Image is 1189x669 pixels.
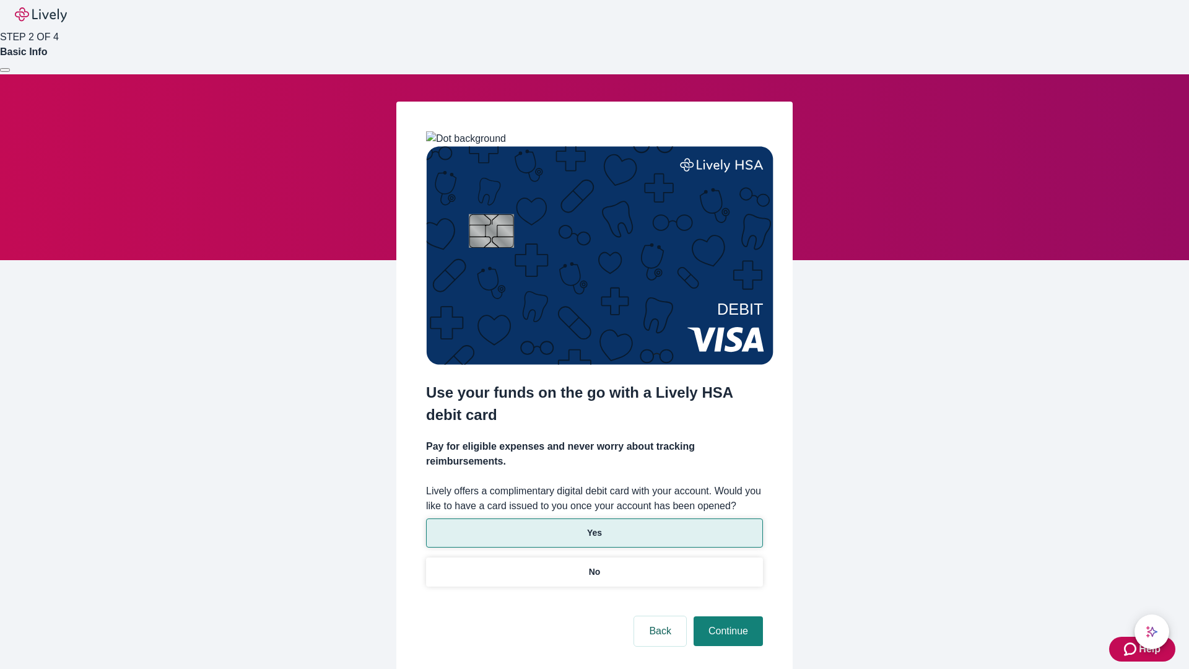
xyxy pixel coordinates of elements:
[426,484,763,514] label: Lively offers a complimentary digital debit card with your account. Would you like to have a card...
[1124,642,1139,657] svg: Zendesk support icon
[426,131,506,146] img: Dot background
[426,146,773,365] img: Debit card
[1135,614,1169,649] button: chat
[426,557,763,587] button: No
[426,439,763,469] h4: Pay for eligible expenses and never worry about tracking reimbursements.
[694,616,763,646] button: Continue
[1139,642,1161,657] span: Help
[15,7,67,22] img: Lively
[589,566,601,579] p: No
[634,616,686,646] button: Back
[426,518,763,548] button: Yes
[1146,626,1158,638] svg: Lively AI Assistant
[1109,637,1175,662] button: Zendesk support iconHelp
[426,382,763,426] h2: Use your funds on the go with a Lively HSA debit card
[587,527,602,540] p: Yes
